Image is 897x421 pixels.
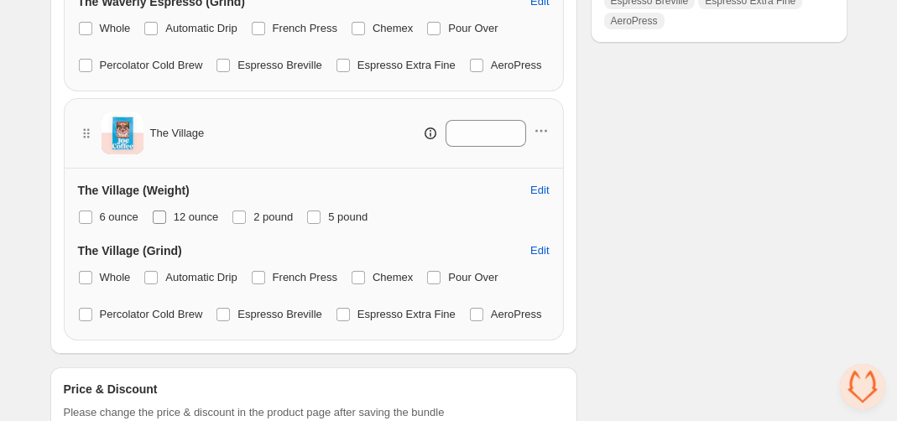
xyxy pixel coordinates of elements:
span: Automatic Drip [165,271,237,283]
span: Espresso Extra Fine [357,59,456,71]
span: Chemex [373,271,413,283]
span: Percolator Cold Brew [100,308,203,320]
img: The Village [102,112,143,154]
span: Please change the price & discount in the product page after saving the bundle [64,404,445,421]
span: 5 pound [328,210,368,223]
span: Pour Over [448,22,498,34]
span: Espresso Breville [237,308,321,320]
h3: The Village (Grind) [78,242,182,259]
span: AeroPress [611,14,658,28]
div: Open chat [840,364,885,409]
span: 12 ounce [174,210,219,223]
span: Edit [530,184,549,197]
span: Percolator Cold Brew [100,59,203,71]
span: Espresso Breville [237,59,321,71]
span: AeroPress [491,59,542,71]
span: Automatic Drip [165,22,237,34]
span: AeroPress [491,308,542,320]
span: 6 ounce [100,210,138,223]
h3: The Village (Weight) [78,182,190,199]
span: French Press [273,22,337,34]
button: Edit [520,177,559,204]
span: Pour Over [448,271,498,283]
span: Edit [530,244,549,257]
span: Espresso Extra Fine [357,308,456,320]
h3: Price & Discount [64,381,158,398]
span: The Village [150,125,205,142]
span: Whole [100,22,131,34]
span: Whole [100,271,131,283]
span: Chemex [373,22,413,34]
span: French Press [273,271,337,283]
span: 2 pound [253,210,293,223]
button: Edit [520,237,559,264]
